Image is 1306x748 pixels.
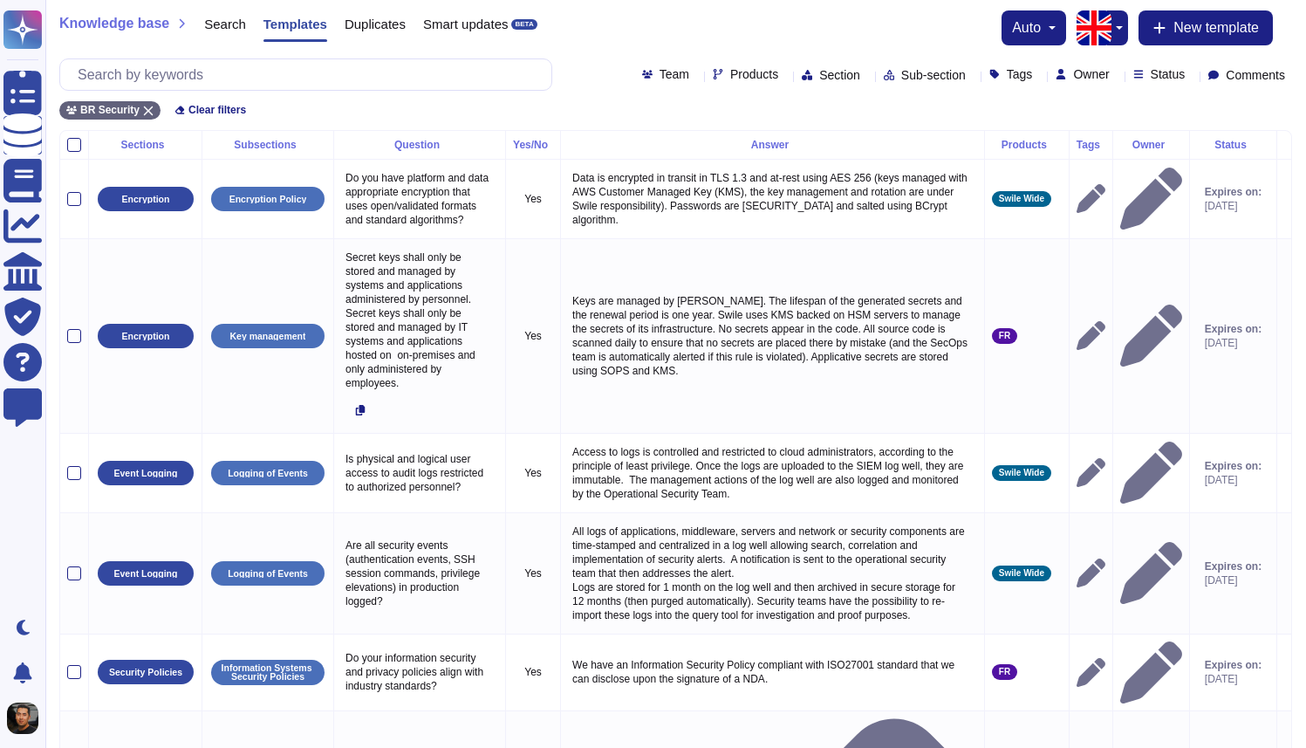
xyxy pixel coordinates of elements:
span: [DATE] [1205,473,1262,487]
p: Keys are managed by [PERSON_NAME]. The lifespan of the generated secrets and the renewal period i... [568,290,977,382]
span: Tags [1007,68,1033,80]
span: Knowledge base [59,17,169,31]
span: [DATE] [1205,573,1262,587]
div: Products [992,140,1062,150]
span: Swile Wide [999,195,1044,203]
p: Logging of Events [228,469,308,478]
p: Yes [513,566,553,580]
p: Event Logging [114,469,178,478]
span: [DATE] [1205,672,1262,686]
span: Swile Wide [999,569,1044,578]
span: Smart updates [423,17,509,31]
p: Is physical and logical user access to audit logs restricted to authorized personnel? [341,448,498,498]
span: Swile Wide [999,469,1044,477]
img: en [1077,10,1111,45]
span: Templates [263,17,327,31]
p: Data is encrypted in transit in TLS 1.3 and at-rest using AES 256 (keys managed with AWS Customer... [568,167,977,231]
span: Expires on: [1205,658,1262,672]
div: Subsections [209,140,326,150]
p: Are all security events (authentication events, SSH session commands, privilege elevations) in pr... [341,534,498,613]
p: Yes [513,665,553,679]
span: Sub-section [901,69,966,81]
div: BETA [511,19,537,30]
p: All logs of applications, middleware, servers and network or security components are time-stamped... [568,520,977,627]
p: Event Logging [114,569,178,579]
span: Clear filters [188,105,246,115]
span: Comments [1226,69,1285,81]
button: auto [1012,21,1056,35]
p: Encryption Policy [229,195,307,204]
div: Sections [96,140,195,150]
p: Yes [513,329,553,343]
p: Do you have platform and data appropriate encryption that uses open/validated formats and standar... [341,167,498,231]
p: Key management [230,332,306,341]
span: Search [204,17,246,31]
span: New template [1173,21,1259,35]
div: Tags [1077,140,1105,150]
p: Yes [513,192,553,206]
p: Access to logs is controlled and restricted to cloud administrators, according to the principle o... [568,441,977,505]
p: Secret keys shall only be stored and managed by systems and applications administered by personne... [341,246,498,395]
span: Expires on: [1205,322,1262,336]
span: [DATE] [1205,199,1262,213]
p: We have an Information Security Policy compliant with ISO27001 standard that we can disclose upon... [568,654,977,690]
div: Owner [1120,140,1182,150]
p: Do your information security and privacy policies align with industry standards? [341,647,498,697]
div: Yes/No [513,140,553,150]
span: Expires on: [1205,459,1262,473]
span: Team [660,68,689,80]
div: Status [1197,140,1269,150]
span: auto [1012,21,1041,35]
span: Status [1151,68,1186,80]
span: [DATE] [1205,336,1262,350]
span: FR [999,668,1010,676]
div: Answer [568,140,977,150]
p: Logging of Events [228,569,308,579]
span: FR [999,332,1010,340]
span: BR Security [80,105,140,115]
p: Information Systems Security Policies [217,663,318,682]
span: Owner [1073,68,1109,80]
img: user [7,703,38,734]
p: Encryption [122,332,170,341]
span: Duplicates [345,17,406,31]
p: Encryption [122,195,170,204]
p: Yes [513,466,553,480]
button: user [3,699,51,738]
p: Security Policies [109,668,182,677]
span: Expires on: [1205,559,1262,573]
span: Products [730,68,778,80]
span: Expires on: [1205,185,1262,199]
input: Search by keywords [69,59,551,90]
div: Question [341,140,498,150]
button: New template [1138,10,1273,45]
span: Section [819,69,860,81]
